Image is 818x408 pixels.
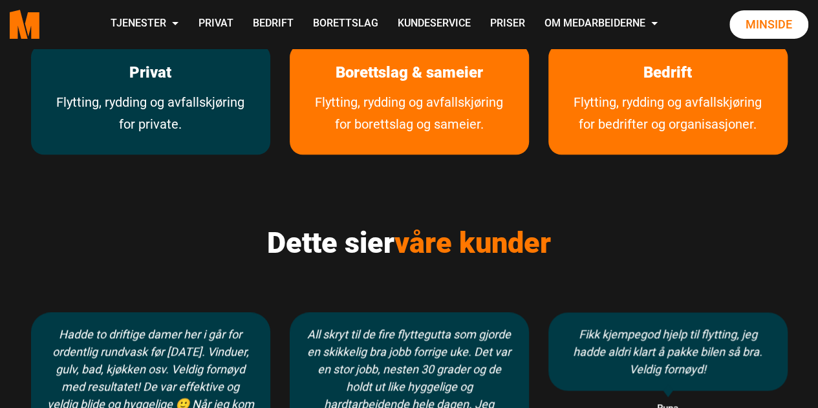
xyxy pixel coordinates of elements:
[548,91,788,155] a: Tjenester vi tilbyr bedrifter og organisasjoner
[548,312,788,391] div: Fikk kjempegod hjelp til flytting, jeg hadde aldri klart å pakke bilen så bra. Veldig fornøyd!
[188,1,242,47] a: Privat
[729,10,808,39] a: Minside
[480,1,534,47] a: Priser
[110,44,191,102] a: les mer om Privat
[31,226,788,261] h2: Dette sier
[316,44,502,102] a: Les mer om Borettslag & sameier
[31,91,270,155] a: Flytting, rydding og avfallskjøring for private.
[624,44,711,102] a: les mer om Bedrift
[303,1,387,47] a: Borettslag
[242,1,303,47] a: Bedrift
[290,91,529,155] a: Tjenester for borettslag og sameier
[387,1,480,47] a: Kundeservice
[534,1,667,47] a: Om Medarbeiderne
[101,1,188,47] a: Tjenester
[394,226,551,260] span: våre kunder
